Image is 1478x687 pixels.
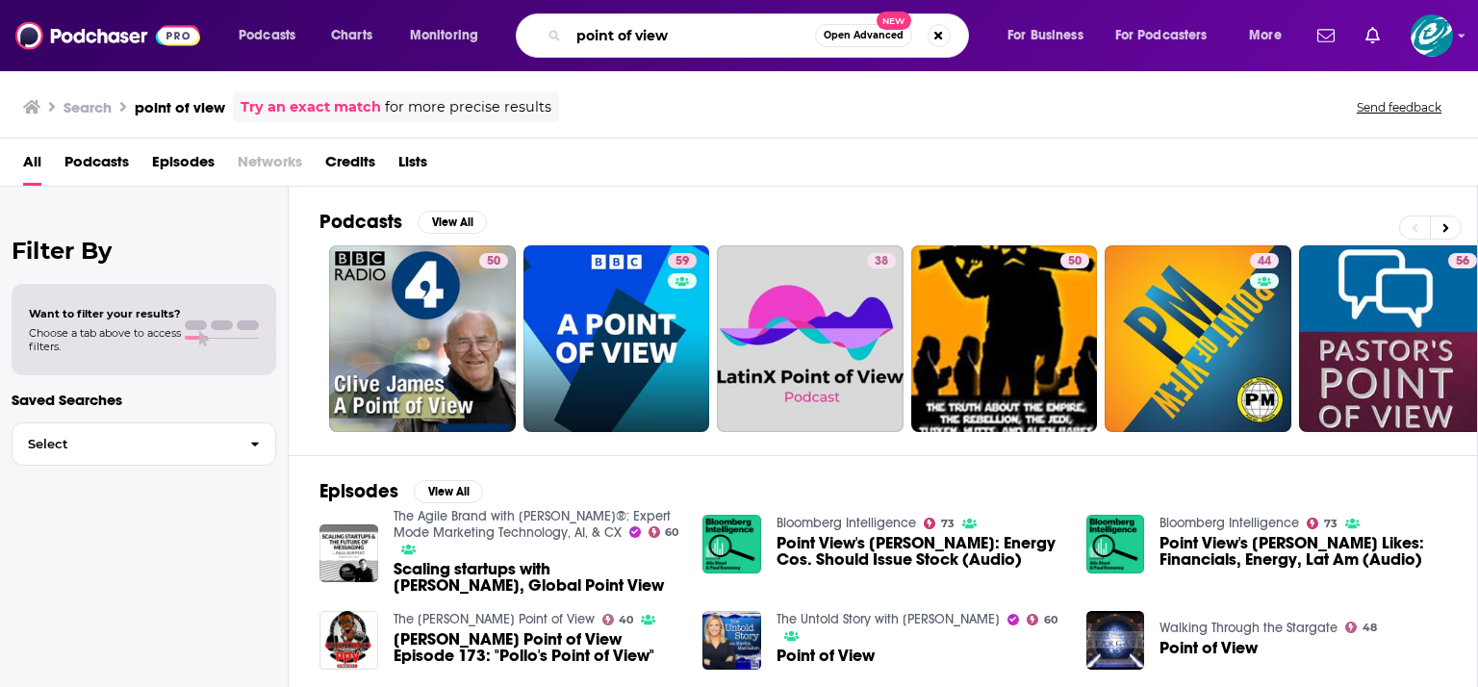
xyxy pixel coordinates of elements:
a: 50 [479,253,508,268]
span: 44 [1258,252,1271,271]
span: Podcasts [239,22,295,49]
a: 60 [649,526,679,538]
span: 38 [875,252,888,271]
a: 59 [668,253,697,268]
button: View All [414,480,483,503]
span: Want to filter your results? [29,307,181,320]
h3: Search [64,98,112,116]
a: Point of View [1159,640,1258,656]
span: Point View's [PERSON_NAME]: Energy Cos. Should Issue Stock (Audio) [777,535,1063,568]
span: More [1249,22,1282,49]
span: 59 [675,252,689,271]
span: for more precise results [385,96,551,118]
a: 38 [867,253,896,268]
span: Logged in as Resurrection [1411,14,1453,57]
span: For Business [1007,22,1083,49]
span: Point View's [PERSON_NAME] Likes: Financials, Energy, Lat Am (Audio) [1159,535,1446,568]
a: Charts [319,20,384,51]
a: Show notifications dropdown [1358,19,1388,52]
span: Open Advanced [824,31,904,40]
span: Select [13,438,235,450]
button: Open AdvancedNew [815,24,912,47]
a: 73 [924,518,955,529]
span: Monitoring [410,22,478,49]
a: Walking Through the Stargate [1159,620,1338,636]
span: 40 [619,616,633,624]
span: Charts [331,22,372,49]
img: Point of View [702,611,761,670]
a: 38 [717,245,904,432]
img: Scaling startups with Paul Ruppert, Global Point View [319,524,378,583]
span: 50 [1068,252,1082,271]
span: 56 [1456,252,1469,271]
a: EpisodesView All [319,479,483,503]
button: open menu [1236,20,1306,51]
span: [PERSON_NAME] Point of View Episode 173: "Pollo's Point of View" [394,631,680,664]
h2: Podcasts [319,210,402,234]
button: open menu [1103,20,1236,51]
a: Lists [398,146,427,186]
span: For Podcasters [1115,22,1208,49]
a: Podcasts [64,146,129,186]
a: All [23,146,41,186]
img: Podchaser - Follow, Share and Rate Podcasts [15,17,200,54]
span: 60 [1044,616,1058,624]
a: The Pope's Point of View [394,611,595,627]
a: 56 [1448,253,1477,268]
a: Scaling startups with Paul Ruppert, Global Point View [394,561,680,594]
a: 50 [911,245,1098,432]
p: Saved Searches [12,391,276,409]
input: Search podcasts, credits, & more... [569,20,815,51]
a: Pope's Point of View Episode 173: "Pollo's Point of View" [394,631,680,664]
a: Point View's Petrides: Energy Cos. Should Issue Stock (Audio) [777,535,1063,568]
h3: point of view [135,98,225,116]
button: open menu [225,20,320,51]
img: Point View's Petrides: Energy Cos. Should Issue Stock (Audio) [702,515,761,573]
a: 48 [1345,622,1377,633]
a: 40 [602,614,634,625]
a: 50 [1060,253,1089,268]
span: Choose a tab above to access filters. [29,326,181,353]
div: Search podcasts, credits, & more... [534,13,987,58]
a: Episodes [152,146,215,186]
a: PodcastsView All [319,210,487,234]
a: The Agile Brand with Greg Kihlström®: Expert Mode Marketing Technology, AI, & CX [394,508,671,541]
button: open menu [396,20,503,51]
button: open menu [994,20,1108,51]
button: Send feedback [1351,99,1447,115]
span: Networks [238,146,302,186]
h2: Filter By [12,237,276,265]
span: 48 [1363,623,1377,632]
a: Credits [325,146,375,186]
a: Try an exact match [241,96,381,118]
a: Bloomberg Intelligence [777,515,916,531]
span: New [877,12,911,30]
span: 60 [665,528,678,537]
button: Show profile menu [1411,14,1453,57]
a: 50 [329,245,516,432]
img: Point View's Dietze Likes: Financials, Energy, Lat Am (Audio) [1086,515,1145,573]
button: Select [12,422,276,466]
a: 59 [523,245,710,432]
a: 73 [1307,518,1338,529]
img: Point of View [1086,611,1145,670]
a: 60 [1027,614,1058,625]
span: Point of View [777,648,875,664]
span: 73 [1324,520,1338,528]
img: Pope's Point of View Episode 173: "Pollo's Point of View" [319,611,378,670]
a: Bloomberg Intelligence [1159,515,1299,531]
a: Show notifications dropdown [1310,19,1342,52]
a: 44 [1250,253,1279,268]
